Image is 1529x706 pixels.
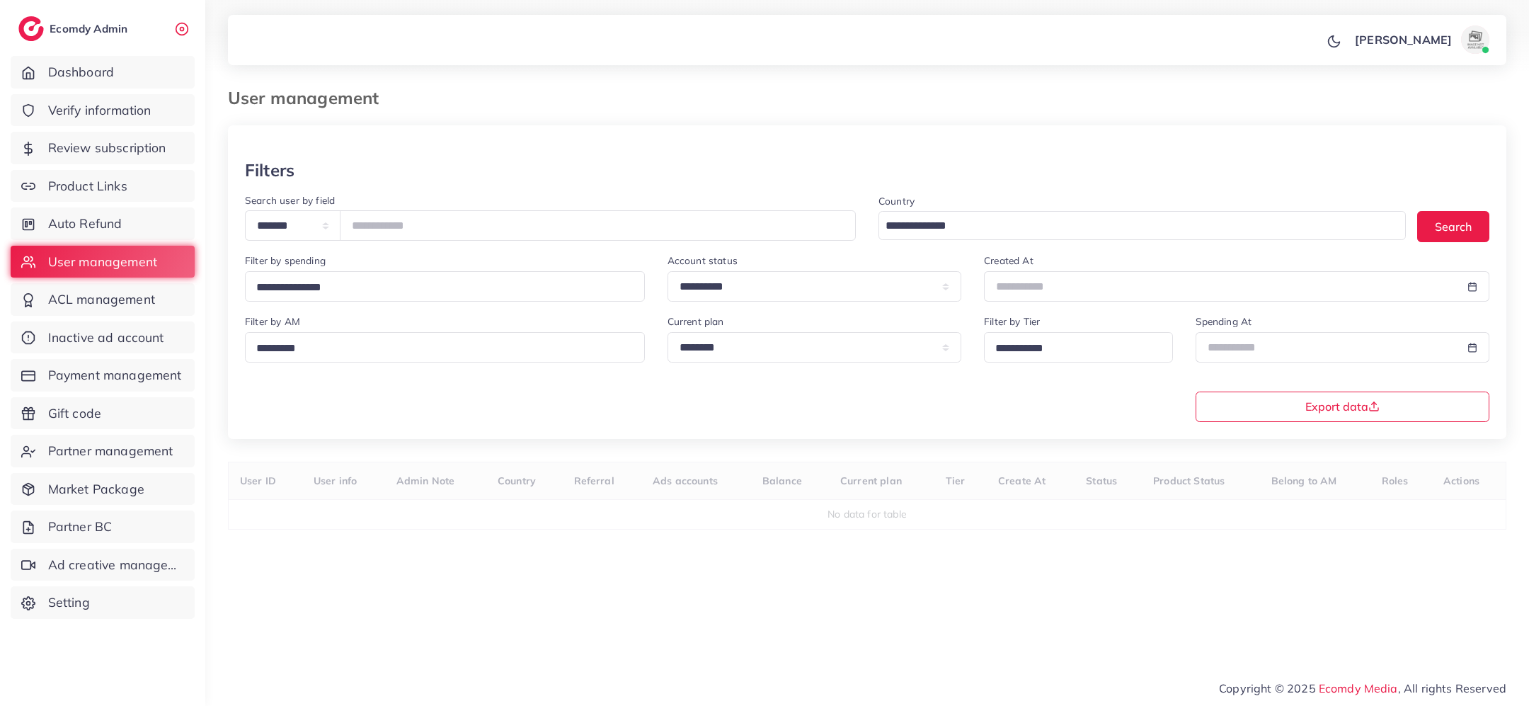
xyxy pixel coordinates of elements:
[48,177,127,195] span: Product Links
[881,215,1387,237] input: Search for option
[48,101,151,120] span: Verify information
[11,473,195,506] a: Market Package
[11,511,195,543] a: Partner BC
[48,480,144,499] span: Market Package
[11,397,195,430] a: Gift code
[1196,392,1490,422] button: Export data
[1398,680,1506,697] span: , All rights Reserved
[48,556,184,574] span: Ad creative management
[984,332,1172,363] div: Search for option
[1319,681,1398,695] a: Ecomdy Media
[48,366,182,385] span: Payment management
[11,56,195,89] a: Dashboard
[245,332,645,363] div: Search for option
[245,271,645,302] div: Search for option
[1219,680,1506,697] span: Copyright © 2025
[50,22,131,35] h2: Ecomdy Admin
[11,207,195,240] a: Auto Refund
[1461,25,1489,54] img: avatar
[48,253,157,271] span: User management
[251,338,626,360] input: Search for option
[11,321,195,354] a: Inactive ad account
[11,549,195,581] a: Ad creative management
[11,435,195,467] a: Partner management
[1347,25,1495,54] a: [PERSON_NAME]avatar
[48,215,122,233] span: Auto Refund
[11,283,195,316] a: ACL management
[984,254,1033,268] label: Created At
[48,139,166,157] span: Review subscription
[1355,31,1452,48] p: [PERSON_NAME]
[48,63,114,81] span: Dashboard
[11,170,195,203] a: Product Links
[48,329,164,347] span: Inactive ad account
[984,314,1040,329] label: Filter by Tier
[48,404,101,423] span: Gift code
[245,254,326,268] label: Filter by spending
[245,193,335,207] label: Search user by field
[11,132,195,164] a: Review subscription
[18,16,131,41] a: logoEcomdy Admin
[878,194,915,208] label: Country
[1196,314,1252,329] label: Spending At
[990,338,1154,360] input: Search for option
[251,277,626,299] input: Search for option
[48,442,173,460] span: Partner management
[11,246,195,278] a: User management
[11,586,195,619] a: Setting
[228,88,390,108] h3: User management
[668,254,738,268] label: Account status
[18,16,44,41] img: logo
[1417,211,1489,241] button: Search
[48,290,155,309] span: ACL management
[11,94,195,127] a: Verify information
[48,593,90,612] span: Setting
[245,160,294,181] h3: Filters
[878,211,1406,240] div: Search for option
[11,359,195,392] a: Payment management
[48,518,113,536] span: Partner BC
[668,314,724,329] label: Current plan
[1305,401,1380,412] span: Export data
[245,314,300,329] label: Filter by AM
